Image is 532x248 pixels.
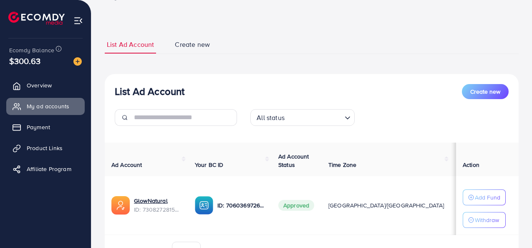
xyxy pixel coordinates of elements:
span: $300.63 [9,55,40,67]
img: ic-ba-acc.ded83a64.svg [195,196,213,215]
a: Overview [6,77,85,94]
span: Create new [175,40,210,49]
span: Action [463,161,479,169]
a: Payment [6,119,85,136]
span: Ad Account [111,161,142,169]
span: ID: 7308272815587983362 [134,205,182,214]
img: image [73,57,82,66]
span: Affiliate Program [27,165,71,173]
p: Add Fund [475,192,500,202]
span: [GEOGRAPHIC_DATA]/[GEOGRAPHIC_DATA] [328,201,444,210]
button: Withdraw [463,212,506,228]
span: Payment [27,123,50,131]
p: ID: 7060369726882463746 [217,200,265,210]
span: My ad accounts [27,102,69,110]
a: Affiliate Program [6,161,85,177]
span: Time Zone [328,161,356,169]
div: <span class='underline'>GlowNatural</span></br>7308272815587983362 [134,197,182,214]
input: Search for option [287,110,341,124]
span: All status [255,112,286,124]
span: Approved [278,200,314,211]
span: Your BC ID [195,161,224,169]
span: Overview [27,81,52,89]
img: logo [8,12,65,25]
h3: List Ad Account [115,85,184,97]
span: Ecomdy Balance [9,46,54,54]
span: List Ad Account [107,40,154,49]
span: Create new [470,87,500,96]
button: Add Fund [463,189,506,205]
a: My ad accounts [6,98,85,115]
div: Search for option [250,109,355,126]
img: ic-ads-acc.e4c84228.svg [111,196,130,215]
p: Withdraw [475,215,499,225]
button: Create new [462,84,509,99]
span: Ad Account Status [278,152,309,169]
a: Product Links [6,140,85,156]
span: Product Links [27,144,63,152]
img: menu [73,16,83,26]
iframe: Chat [497,210,526,242]
a: GlowNatural [134,197,168,205]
